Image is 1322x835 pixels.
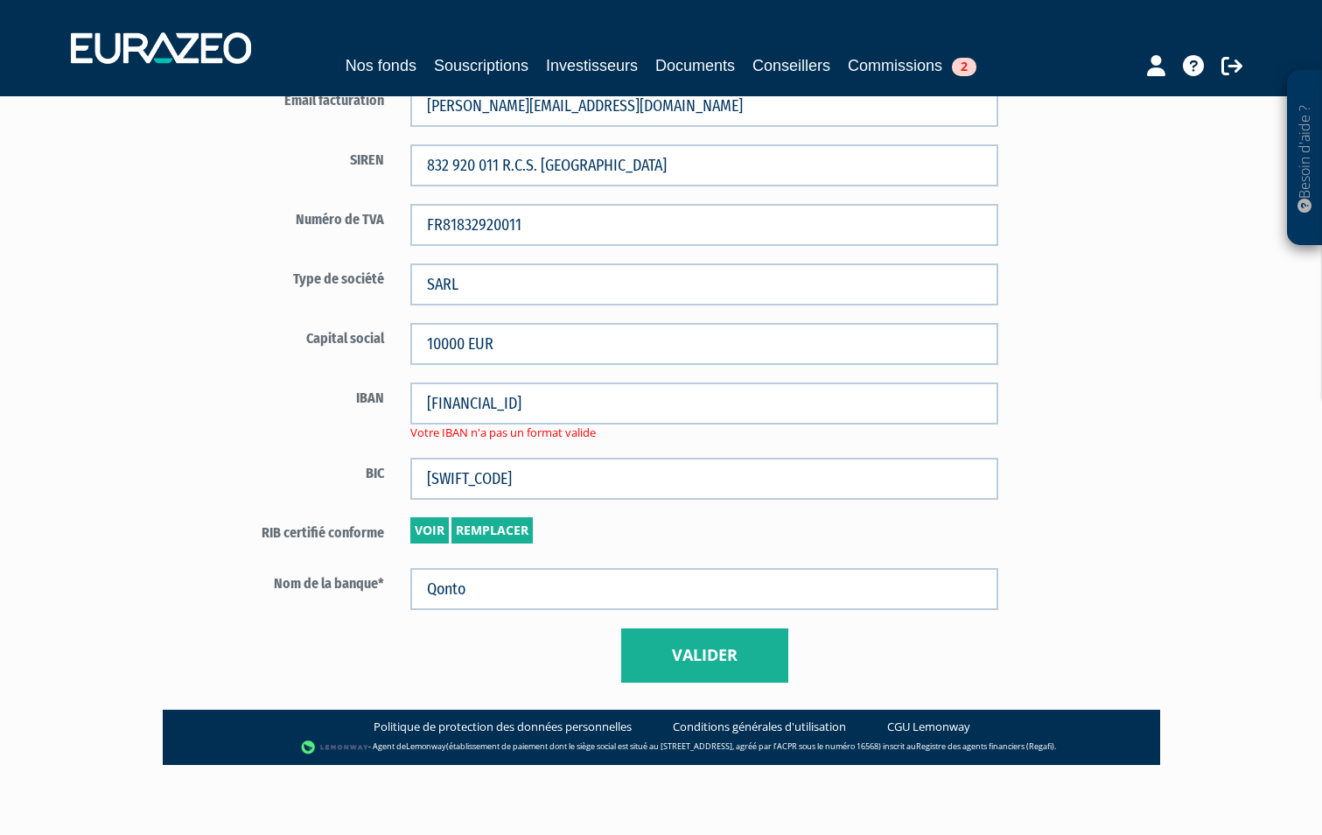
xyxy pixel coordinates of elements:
[655,53,735,78] a: Documents
[193,204,398,230] label: Numéro de TVA
[406,740,446,752] a: Lemonway
[193,458,398,484] label: BIC
[374,719,632,735] a: Politique de protection des données personnelles
[193,517,398,544] label: RIB certifié conforme
[193,85,398,111] label: Email facturation
[952,58,976,76] span: 2
[193,323,398,349] label: Capital social
[193,568,398,594] label: Nom de la banque*
[546,53,638,78] a: Investisseurs
[887,719,970,735] a: CGU Lemonway
[752,53,830,78] a: Conseillers
[848,53,976,78] a: Commissions2
[434,53,528,78] a: Souscriptions
[621,628,788,683] button: Valider
[1295,80,1315,237] p: Besoin d'aide ?
[916,740,1054,752] a: Registre des agents financiers (Regafi)
[451,517,533,544] a: Remplacer
[673,719,846,735] a: Conditions générales d'utilisation
[193,382,398,409] label: IBAN
[346,53,416,78] a: Nos fonds
[180,739,1143,756] div: - Agent de (établissement de paiement dont le siège social est situé au [STREET_ADDRESS], agréé p...
[410,425,596,440] span: Votre IBAN n'a pas un format valide
[301,739,368,756] img: logo-lemonway.png
[193,263,398,290] label: Type de société
[71,32,251,64] img: 1732889491-logotype_eurazeo_blanc_rvb.png
[410,517,449,544] a: Voir
[193,144,398,171] label: SIREN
